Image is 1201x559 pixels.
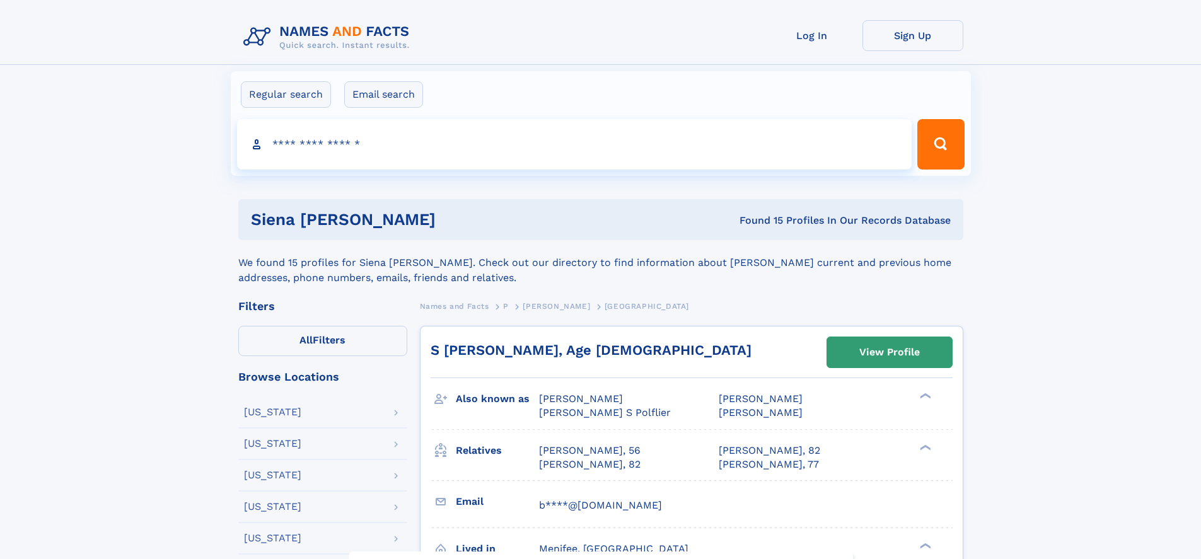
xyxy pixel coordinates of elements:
[238,20,420,54] img: Logo Names and Facts
[244,533,301,543] div: [US_STATE]
[539,444,641,458] a: [PERSON_NAME], 56
[719,393,803,405] span: [PERSON_NAME]
[539,406,671,418] span: [PERSON_NAME] S Polflier
[917,119,964,170] button: Search Button
[917,541,932,550] div: ❯
[344,81,423,108] label: Email search
[719,444,820,458] a: [PERSON_NAME], 82
[299,334,313,346] span: All
[859,338,920,367] div: View Profile
[762,20,862,51] a: Log In
[238,371,407,383] div: Browse Locations
[917,392,932,400] div: ❯
[539,458,641,471] a: [PERSON_NAME], 82
[420,298,489,314] a: Names and Facts
[456,440,539,461] h3: Relatives
[719,458,819,471] a: [PERSON_NAME], 77
[827,337,952,367] a: View Profile
[238,240,963,285] div: We found 15 profiles for Siena [PERSON_NAME]. Check out our directory to find information about [...
[719,406,803,418] span: [PERSON_NAME]
[244,407,301,417] div: [US_STATE]
[431,342,751,358] a: S [PERSON_NAME], Age [DEMOGRAPHIC_DATA]
[456,491,539,512] h3: Email
[605,302,689,311] span: [GEOGRAPHIC_DATA]
[241,81,331,108] label: Regular search
[244,439,301,449] div: [US_STATE]
[523,298,590,314] a: [PERSON_NAME]
[503,298,509,314] a: P
[456,388,539,410] h3: Also known as
[251,212,588,228] h1: siena [PERSON_NAME]
[917,443,932,451] div: ❯
[244,502,301,512] div: [US_STATE]
[244,470,301,480] div: [US_STATE]
[523,302,590,311] span: [PERSON_NAME]
[503,302,509,311] span: P
[539,543,688,555] span: Menifee, [GEOGRAPHIC_DATA]
[237,119,912,170] input: search input
[862,20,963,51] a: Sign Up
[588,214,951,228] div: Found 15 Profiles In Our Records Database
[238,326,407,356] label: Filters
[238,301,407,312] div: Filters
[539,393,623,405] span: [PERSON_NAME]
